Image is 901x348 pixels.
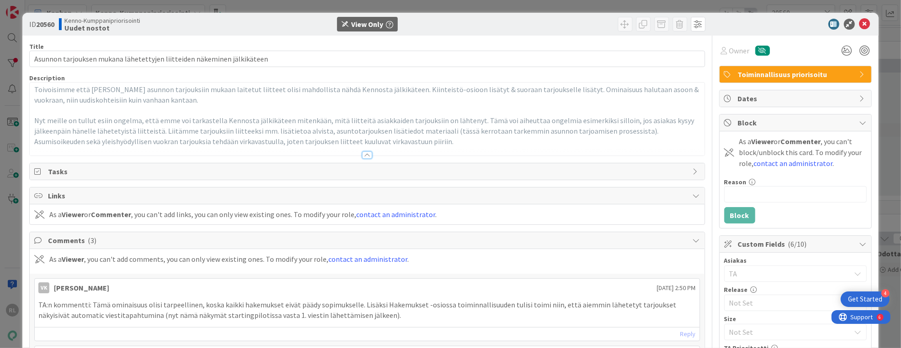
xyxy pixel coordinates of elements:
[49,254,409,265] div: As a , you can't add comments, you can only view existing ones. To modify your role, .
[34,85,700,104] span: Toivoisimme että [PERSON_NAME] asunnon tarjouksiin mukaan laitetut liitteet olisi mahdollista näh...
[724,286,867,293] div: Release
[62,210,84,219] b: Viewer
[54,282,109,293] div: [PERSON_NAME]
[729,326,846,338] span: Not Set
[739,136,867,169] div: As a or , you can't block/unblock this card. To modify your role, .
[29,42,44,51] label: Title
[680,328,696,340] a: Reply
[48,235,688,246] span: Comments
[724,316,867,322] div: Size
[19,1,42,12] span: Support
[848,295,882,304] div: Get Started
[356,210,435,219] a: contact an administrator
[724,257,867,264] div: Asiakas
[881,289,890,297] div: 4
[738,239,855,249] span: Custom Fields
[48,166,688,177] span: Tasks
[752,137,774,146] b: Viewer
[91,210,131,219] b: Commenter
[788,239,807,249] span: ( 6/10 )
[738,117,855,128] span: Block
[62,255,84,264] b: Viewer
[38,300,696,320] p: TA:n kommentti: Tämä ominaisuus olisi tarpeellinen, koska kaikki hakemukset eivät päädy sopimukse...
[64,24,140,31] b: Uudet nostot
[729,268,851,279] span: TA
[64,17,140,24] span: Kenno-Kumppanipriorisointi
[738,93,855,104] span: Dates
[351,19,383,30] div: View Only
[36,20,54,29] b: 20560
[657,283,696,293] span: [DATE] 2:50 PM
[724,207,755,223] button: Block
[47,4,50,11] div: 6
[754,159,833,168] a: contact an administrator
[88,236,96,245] span: ( 3 )
[29,74,65,82] span: Description
[729,45,750,56] span: Owner
[841,291,890,307] div: Open Get Started checklist, remaining modules: 4
[724,178,747,186] label: Reason
[729,297,851,308] span: Not Set
[781,137,821,146] b: Commenter
[48,190,688,201] span: Links
[38,282,49,293] div: VK
[328,255,407,264] a: contact an administrator
[738,69,855,80] span: Toiminnallisuus priorisoitu
[29,19,54,30] span: ID
[34,116,696,145] span: Nyt meille on tullut esiin ongelma, että emme voi tarkastella Kennosta jälkikäteen mitenkään, mit...
[29,51,705,67] input: type card name here...
[49,209,437,220] div: As a or , you can't add links, you can only view existing ones. To modify your role, .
